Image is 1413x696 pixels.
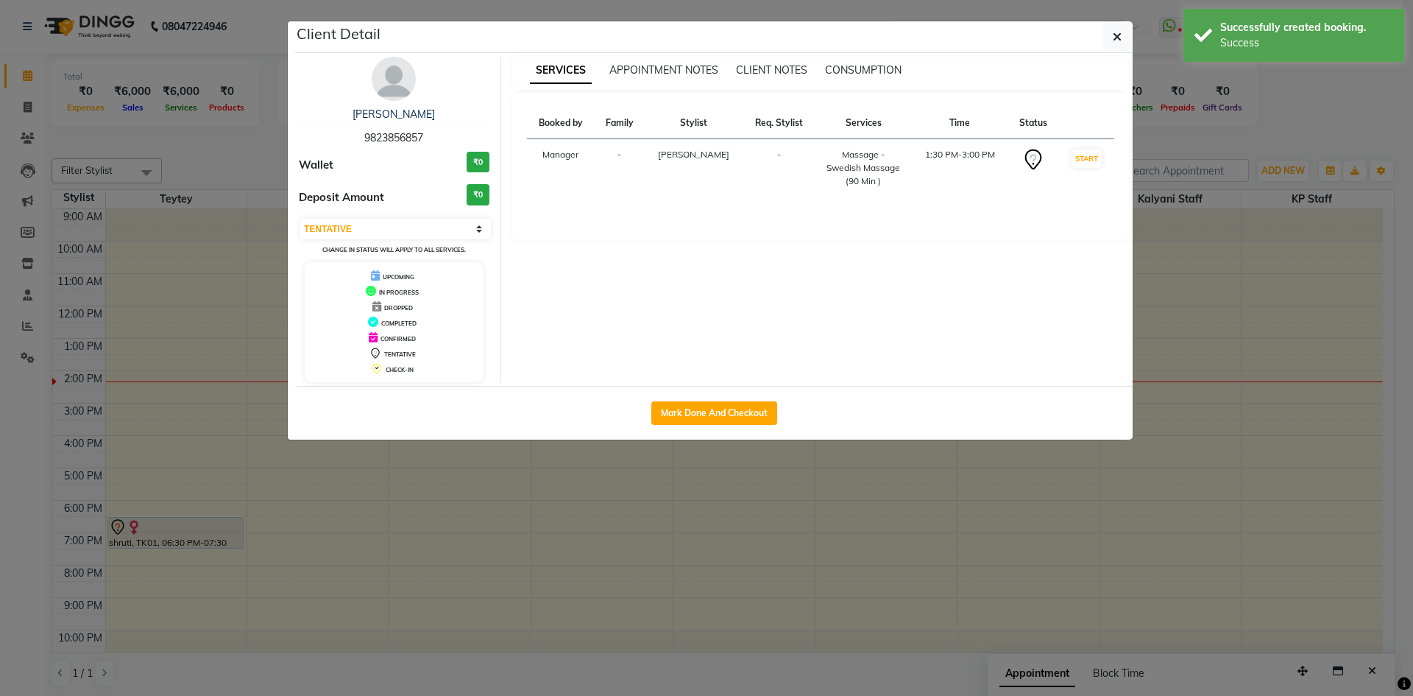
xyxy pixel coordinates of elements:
[658,149,729,160] span: [PERSON_NAME]
[467,152,489,173] h3: ₹0
[299,157,333,174] span: Wallet
[380,335,416,342] span: CONFIRMED
[595,108,645,139] th: Family
[736,63,807,77] span: CLIENT NOTES
[825,63,902,77] span: CONSUMPTION
[379,289,419,296] span: IN PROGRESS
[1072,150,1102,168] button: START
[381,320,417,327] span: COMPLETED
[645,108,743,139] th: Stylist
[364,131,423,144] span: 9823856857
[467,184,489,205] h3: ₹0
[386,366,414,373] span: CHECK-IN
[299,189,384,206] span: Deposit Amount
[815,108,912,139] th: Services
[384,304,413,312] span: DROPPED
[527,139,595,197] td: Manager
[353,108,435,121] a: [PERSON_NAME]
[743,108,815,139] th: Req. Stylist
[595,139,645,197] td: -
[372,57,416,101] img: avatar
[297,23,380,45] h5: Client Detail
[530,57,592,84] span: SERVICES
[383,273,414,281] span: UPCOMING
[322,246,466,253] small: Change in status will apply to all services.
[527,108,595,139] th: Booked by
[824,148,903,188] div: Massage - Swedish Massage (90 Min )
[1220,35,1393,51] div: Success
[1220,20,1393,35] div: Successfully created booking.
[651,401,777,425] button: Mark Done And Checkout
[743,139,815,197] td: -
[1008,108,1058,139] th: Status
[912,139,1008,197] td: 1:30 PM-3:00 PM
[912,108,1008,139] th: Time
[609,63,718,77] span: APPOINTMENT NOTES
[384,351,416,358] span: TENTATIVE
